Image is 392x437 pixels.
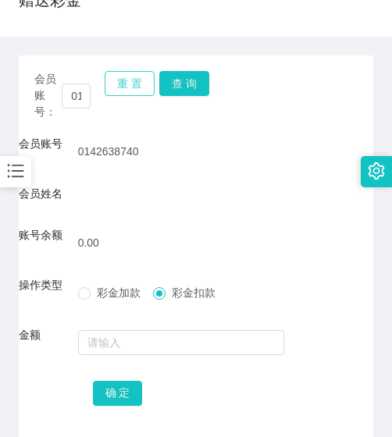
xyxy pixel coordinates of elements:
button: 查 询 [159,71,209,96]
span: 0142638740 [78,145,139,158]
label: 会员账号 [19,137,62,150]
button: 重 置 [105,71,155,96]
label: 金额 [19,329,41,341]
input: 请输入 [78,330,285,355]
i: 图标: bars [5,161,26,181]
label: 操作类型 [19,279,62,291]
span: 彩金加款 [91,286,147,299]
button: 确 定 [93,381,143,406]
input: 会员账号 [62,83,91,108]
span: 0.00 [78,236,99,249]
span: 彩金扣款 [166,286,222,299]
label: 账号余额 [19,229,62,241]
label: 会员姓名 [19,187,62,200]
i: 图标: setting [368,162,385,179]
span: 会员账号： [34,71,62,120]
